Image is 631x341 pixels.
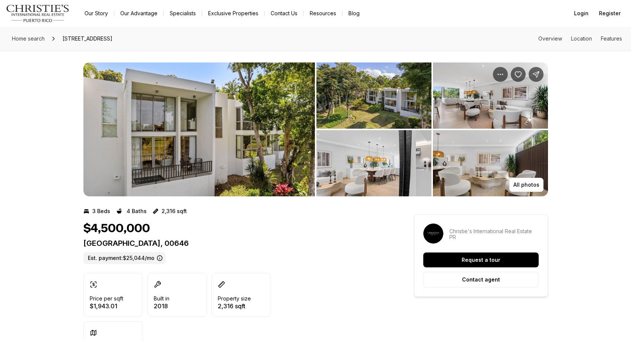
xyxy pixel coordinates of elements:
button: Register [595,6,625,21]
button: Login [570,6,593,21]
a: Our Story [79,8,114,19]
li: 2 of 14 [316,62,548,196]
button: Contact Us [265,8,303,19]
a: Resources [304,8,342,19]
p: Price per sqft [90,296,123,302]
button: Contact agent [423,272,539,287]
button: View image gallery [83,62,315,196]
p: 2018 [154,303,169,309]
p: 4 Baths [127,208,147,214]
span: Register [599,10,621,16]
span: Login [574,10,589,16]
button: View image gallery [316,130,431,196]
li: 1 of 14 [83,62,315,196]
p: Christie's International Real Estate PR [449,228,539,240]
button: View image gallery [316,62,431,129]
a: Blog [342,8,366,19]
label: Est. payment: $25,044/mo [83,252,166,264]
h1: $4,500,000 [83,222,150,236]
a: Exclusive Properties [202,8,264,19]
button: Request a tour [423,252,539,267]
p: 2,316 sqft [218,303,251,309]
button: Save Property: 2613 VILLAS DORADO ESTATES [511,67,526,82]
span: [STREET_ADDRESS] [60,33,115,45]
p: 2,316 sqft [162,208,187,214]
p: $1,943.01 [90,303,123,309]
p: 3 Beds [92,208,110,214]
p: Built in [154,296,169,302]
p: Request a tour [462,257,500,263]
a: Skip to: Features [601,35,622,42]
a: Specialists [164,8,202,19]
div: Listing Photos [83,62,548,196]
p: Contact agent [462,277,500,283]
button: Share Property: 2613 VILLAS DORADO ESTATES [529,67,544,82]
span: Home search [12,35,45,42]
a: Home search [9,33,48,45]
img: logo [6,4,70,22]
nav: Page section menu [538,36,622,42]
button: View image gallery [433,62,548,129]
button: Property options [493,67,508,82]
a: Skip to: Overview [538,35,562,42]
p: Property size [218,296,251,302]
p: [GEOGRAPHIC_DATA], 00646 [83,239,387,248]
p: All photos [513,182,539,188]
button: View image gallery [433,130,548,196]
a: Our Advantage [114,8,163,19]
a: Skip to: Location [571,35,592,42]
button: All photos [509,178,544,192]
